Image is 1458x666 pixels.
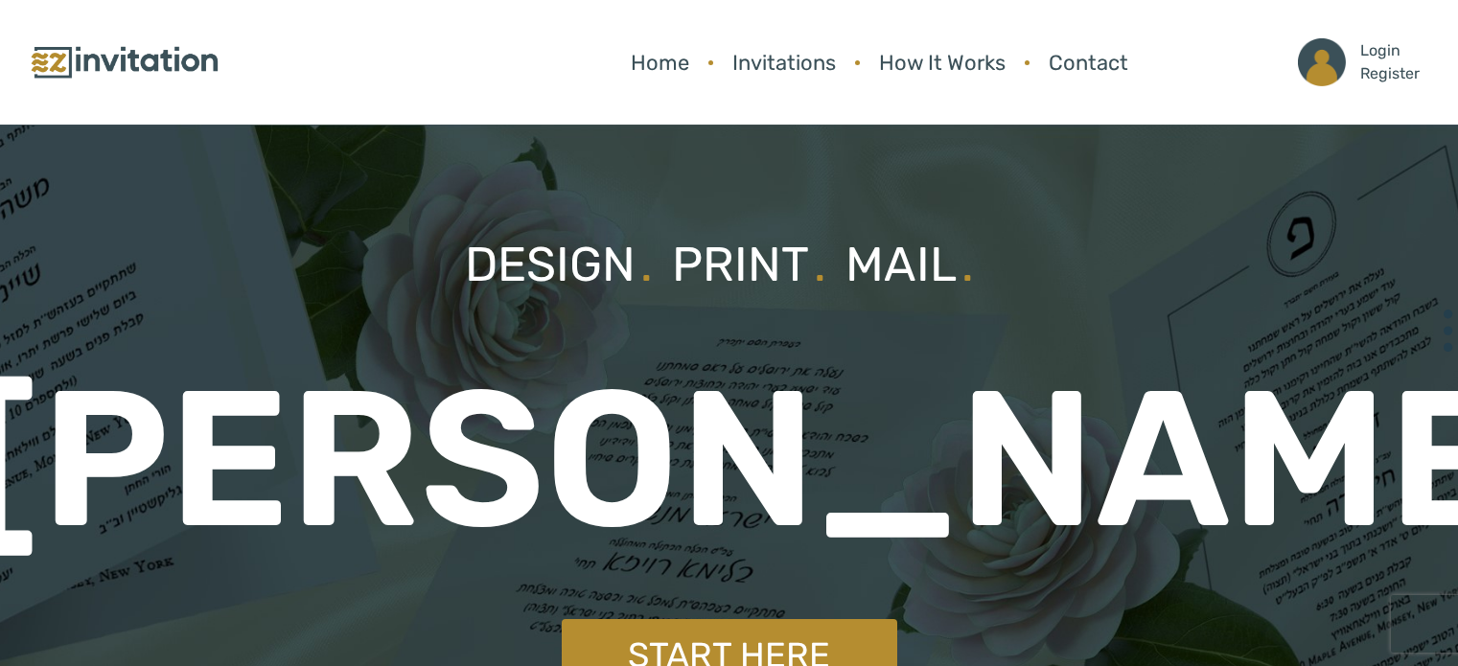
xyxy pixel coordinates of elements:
[1288,29,1429,96] a: LoginRegister
[814,236,826,293] span: .
[1377,589,1439,647] iframe: chat widget
[465,229,993,301] p: Design Print Mail
[1298,38,1346,86] img: ico_account.png
[621,37,699,88] a: Home
[1039,37,1138,88] a: Contact
[723,37,845,88] a: Invitations
[1360,39,1420,85] p: Login Register
[869,37,1015,88] a: How It Works
[29,42,220,83] img: logo.png
[961,236,974,293] span: .
[640,236,653,293] span: .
